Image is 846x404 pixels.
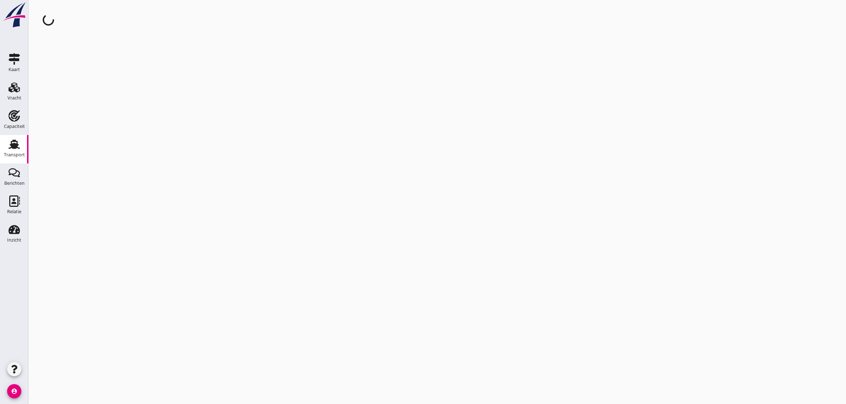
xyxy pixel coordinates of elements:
[7,96,21,100] div: Vracht
[1,2,27,28] img: logo-small.a267ee39.svg
[4,152,25,157] div: Transport
[7,209,21,214] div: Relatie
[7,384,21,398] i: account_circle
[9,67,20,72] div: Kaart
[4,181,25,185] div: Berichten
[4,124,25,129] div: Capaciteit
[7,238,21,242] div: Inzicht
